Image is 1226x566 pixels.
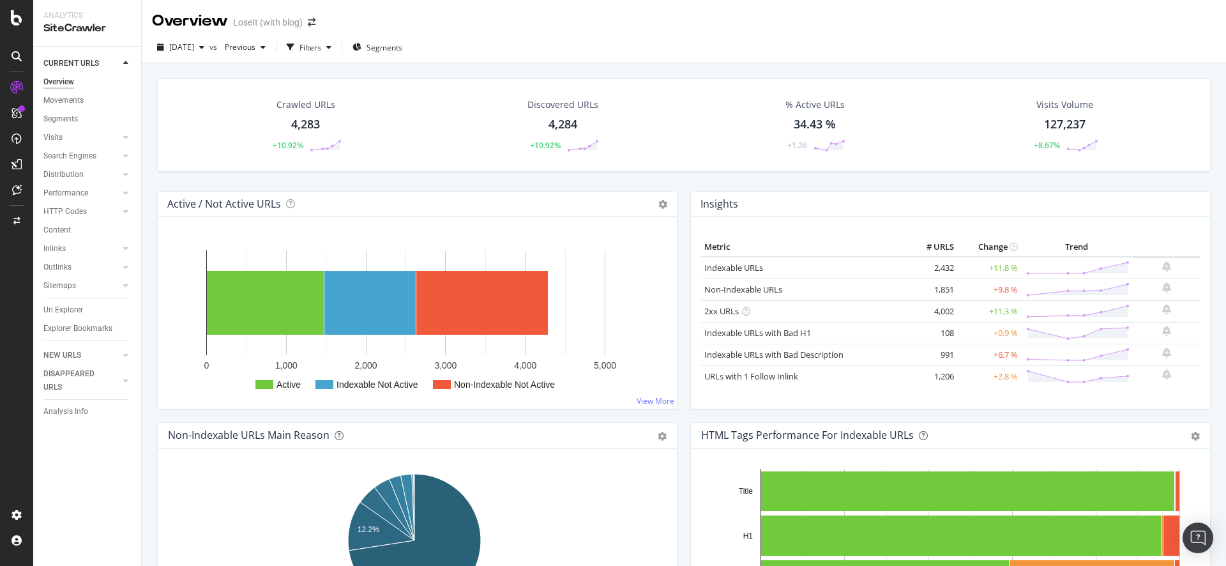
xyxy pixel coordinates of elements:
[43,112,78,126] div: Segments
[43,261,119,274] a: Outlinks
[1162,369,1171,379] div: bell-plus
[43,349,81,362] div: NEW URLS
[152,37,209,57] button: [DATE]
[43,131,119,144] a: Visits
[957,238,1021,257] th: Change
[906,238,957,257] th: # URLS
[527,98,598,111] div: Discovered URLs
[906,279,957,300] td: 1,851
[43,168,84,181] div: Distribution
[530,140,561,151] div: +10.92%
[1036,98,1093,111] div: Visits Volume
[43,367,119,394] a: DISAPPEARED URLS
[1162,282,1171,293] div: bell-plus
[276,379,301,390] text: Active
[1044,116,1086,133] div: 127,237
[167,195,281,213] h4: Active / Not Active URLs
[704,371,798,382] a: URLs with 1 Follow Inlink
[1162,348,1171,358] div: bell-plus
[957,322,1021,344] td: +0.9 %
[957,344,1021,365] td: +6.7 %
[276,98,335,111] div: Crawled URLs
[743,532,753,540] text: H1
[1162,326,1171,336] div: bell-plus
[220,37,271,57] button: Previous
[704,284,782,295] a: Non-Indexable URLs
[43,322,132,335] a: Explorer Bookmarks
[43,94,132,107] a: Movements
[43,224,71,237] div: Content
[1162,261,1171,272] div: bell-plus
[299,42,321,53] div: Filters
[358,525,379,534] text: 12.2%
[906,365,957,387] td: 1,206
[43,94,84,107] div: Movements
[906,344,957,365] td: 991
[43,242,119,256] a: Inlinks
[43,279,119,293] a: Sitemaps
[43,149,96,163] div: Search Engines
[637,395,674,406] a: View More
[367,42,402,53] span: Segments
[1021,238,1133,257] th: Trend
[1183,523,1213,553] div: Open Intercom Messenger
[658,200,667,209] i: Options
[794,116,836,133] div: 34.43 %
[658,432,667,441] div: gear
[704,349,844,360] a: Indexable URLs with Bad Description
[906,322,957,344] td: 108
[43,205,119,218] a: HTTP Codes
[43,322,112,335] div: Explorer Bookmarks
[347,37,407,57] button: Segments
[1034,140,1060,151] div: +8.67%
[233,16,303,29] div: LoseIt (with blog)
[957,257,1021,279] td: +11.8 %
[957,300,1021,322] td: +11.3 %
[43,57,119,70] a: CURRENT URLS
[43,205,87,218] div: HTTP Codes
[1162,304,1171,314] div: bell-plus
[454,379,555,390] text: Non-Indexable Not Active
[1191,432,1200,441] div: gear
[209,42,220,52] span: vs
[308,18,315,27] div: arrow-right-arrow-left
[704,262,763,273] a: Indexable URLs
[355,360,377,371] text: 2,000
[594,360,616,371] text: 5,000
[434,360,457,371] text: 3,000
[549,116,577,133] div: 4,284
[701,238,906,257] th: Metric
[43,149,119,163] a: Search Engines
[701,429,914,441] div: HTML Tags Performance for Indexable URLs
[169,42,194,52] span: 2025 Aug. 28th
[785,98,845,111] div: % Active URLs
[957,365,1021,387] td: +2.8 %
[273,140,303,151] div: +10.92%
[43,187,119,200] a: Performance
[43,303,132,317] a: Url Explorer
[43,131,63,144] div: Visits
[43,168,119,181] a: Distribution
[168,238,667,399] svg: A chart.
[43,405,132,418] a: Analysis Info
[43,349,119,362] a: NEW URLS
[43,261,72,274] div: Outlinks
[282,37,337,57] button: Filters
[220,42,255,52] span: Previous
[704,327,811,339] a: Indexable URLs with Bad H1
[514,360,536,371] text: 4,000
[43,242,66,256] div: Inlinks
[43,279,76,293] div: Sitemaps
[168,429,329,441] div: Non-Indexable URLs Main Reason
[957,279,1021,300] td: +9.8 %
[337,379,418,390] text: Indexable Not Active
[787,140,807,151] div: +1.26
[43,21,131,36] div: SiteCrawler
[152,10,228,32] div: Overview
[700,195,738,213] h4: Insights
[704,305,739,317] a: 2xx URLs
[906,300,957,322] td: 4,002
[204,360,209,371] text: 0
[43,57,99,70] div: CURRENT URLS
